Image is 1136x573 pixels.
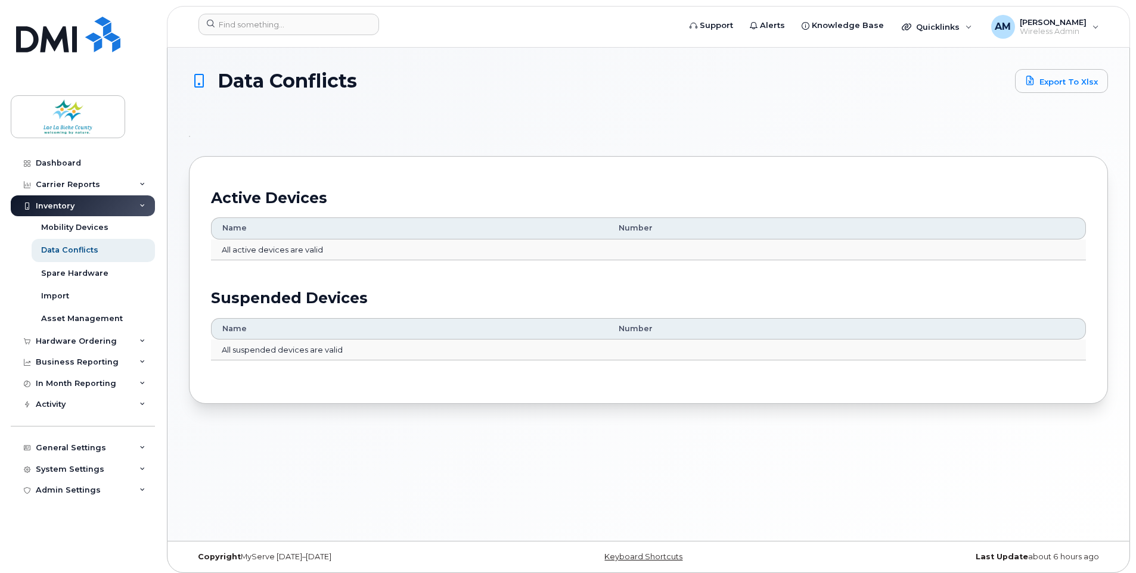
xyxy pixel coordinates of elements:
[211,189,1086,207] h2: Active Devices
[608,217,1086,239] th: Number
[218,70,357,91] span: Data Conflicts
[802,552,1108,562] div: about 6 hours ago
[198,552,241,561] strong: Copyright
[211,289,1086,307] h2: Suspended Devices
[1015,69,1108,93] a: Export to Xlsx
[604,552,682,561] a: Keyboard Shortcuts
[211,340,1086,361] td: All suspended devices are valid
[608,318,1086,340] th: Number
[211,239,1086,261] td: All active devices are valid
[211,217,608,239] th: Name
[976,552,1028,561] strong: Last Update
[189,552,495,562] div: MyServe [DATE]–[DATE]
[211,318,608,340] th: Name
